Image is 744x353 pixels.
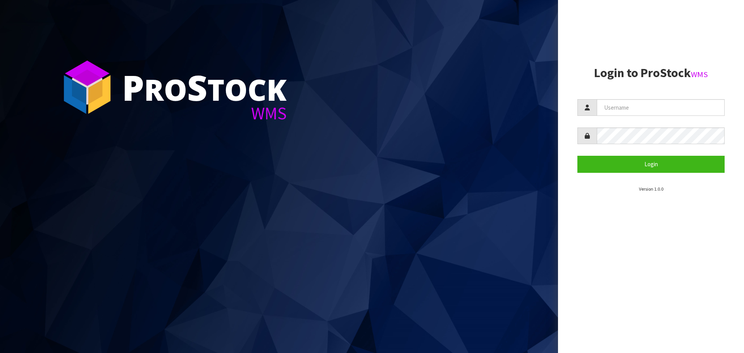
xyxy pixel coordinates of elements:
[187,64,207,111] span: S
[691,69,708,79] small: WMS
[639,186,663,192] small: Version 1.0.0
[122,64,144,111] span: P
[577,66,725,80] h2: Login to ProStock
[122,105,287,122] div: WMS
[122,70,287,105] div: ro tock
[577,156,725,172] button: Login
[597,99,725,116] input: Username
[58,58,116,116] img: ProStock Cube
